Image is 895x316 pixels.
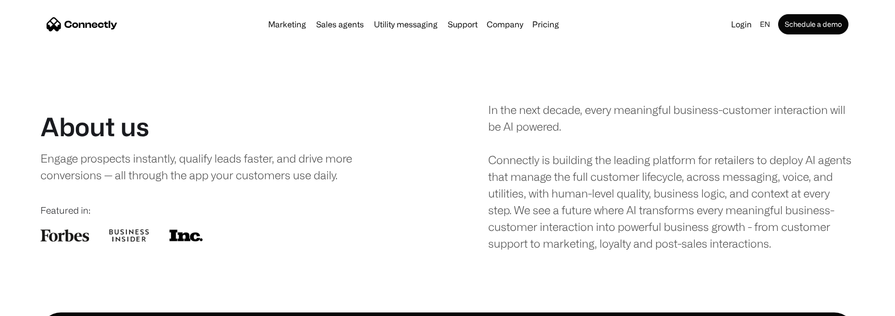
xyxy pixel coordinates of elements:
[528,20,563,28] a: Pricing
[488,101,855,252] div: In the next decade, every meaningful business-customer interaction will be AI powered. Connectly ...
[10,297,61,312] aside: Language selected: English
[40,111,149,142] h1: About us
[40,150,389,183] div: Engage prospects instantly, qualify leads faster, and drive more conversions — all through the ap...
[20,298,61,312] ul: Language list
[47,17,117,32] a: home
[756,17,776,31] div: en
[760,17,770,31] div: en
[727,17,756,31] a: Login
[264,20,310,28] a: Marketing
[484,17,526,31] div: Company
[312,20,368,28] a: Sales agents
[370,20,442,28] a: Utility messaging
[40,204,407,217] div: Featured in:
[487,17,523,31] div: Company
[444,20,482,28] a: Support
[778,14,848,34] a: Schedule a demo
